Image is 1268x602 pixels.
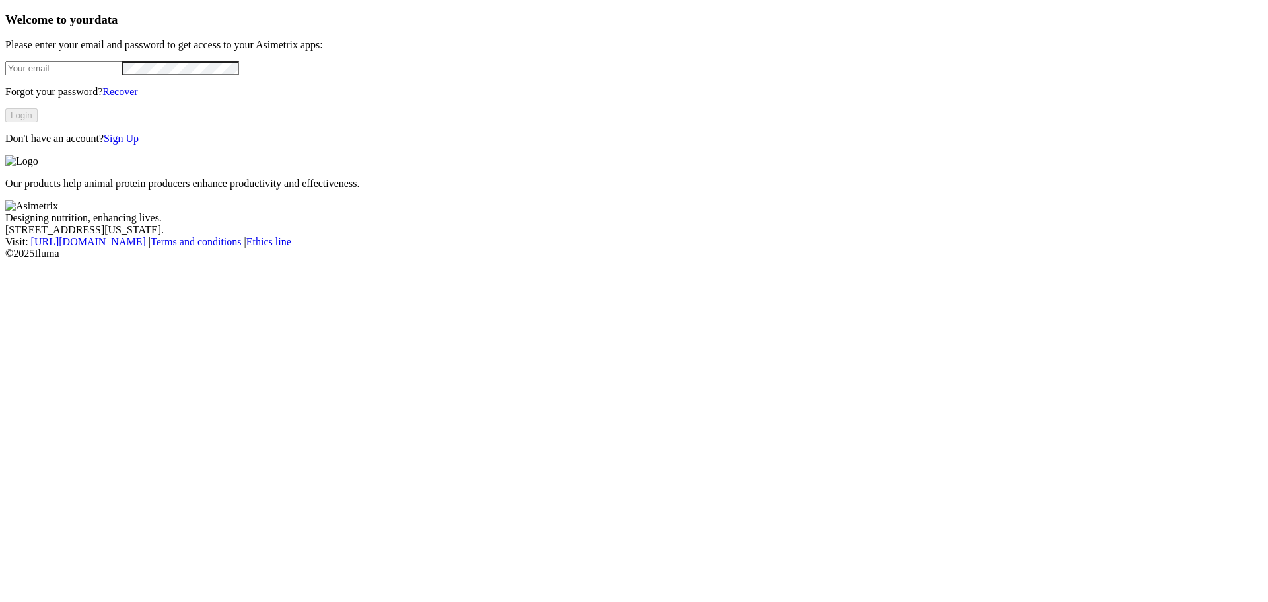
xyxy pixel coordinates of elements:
h3: Welcome to your [5,13,1263,27]
a: [URL][DOMAIN_NAME] [31,236,146,247]
div: Designing nutrition, enhancing lives. [5,212,1263,224]
a: Sign Up [104,133,139,144]
div: [STREET_ADDRESS][US_STATE]. [5,224,1263,236]
p: Forgot your password? [5,86,1263,98]
button: Login [5,108,38,122]
a: Ethics line [246,236,291,247]
a: Terms and conditions [151,236,242,247]
div: © 2025 Iluma [5,248,1263,260]
img: Asimetrix [5,200,58,212]
p: Our products help animal protein producers enhance productivity and effectiveness. [5,178,1263,190]
div: Visit : | | [5,236,1263,248]
img: Logo [5,155,38,167]
p: Please enter your email and password to get access to your Asimetrix apps: [5,39,1263,51]
a: Recover [102,86,137,97]
span: data [94,13,118,26]
p: Don't have an account? [5,133,1263,145]
input: Your email [5,61,122,75]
